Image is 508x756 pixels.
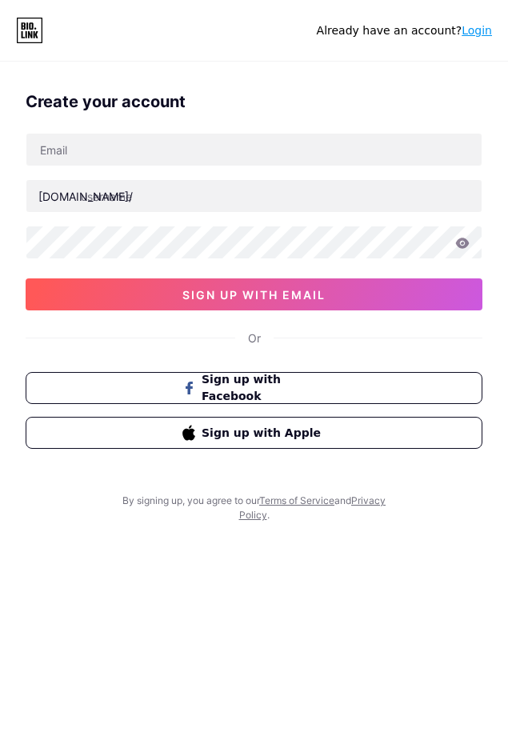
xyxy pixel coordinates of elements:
[202,425,326,442] span: Sign up with Apple
[38,188,133,205] div: [DOMAIN_NAME]/
[26,372,482,404] button: Sign up with Facebook
[462,24,492,37] a: Login
[26,278,482,310] button: sign up with email
[317,22,492,39] div: Already have an account?
[26,180,482,212] input: username
[26,134,482,166] input: Email
[118,494,390,522] div: By signing up, you agree to our and .
[248,330,261,346] div: Or
[26,417,482,449] button: Sign up with Apple
[26,90,482,114] div: Create your account
[182,288,326,302] span: sign up with email
[259,494,334,506] a: Terms of Service
[202,371,326,405] span: Sign up with Facebook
